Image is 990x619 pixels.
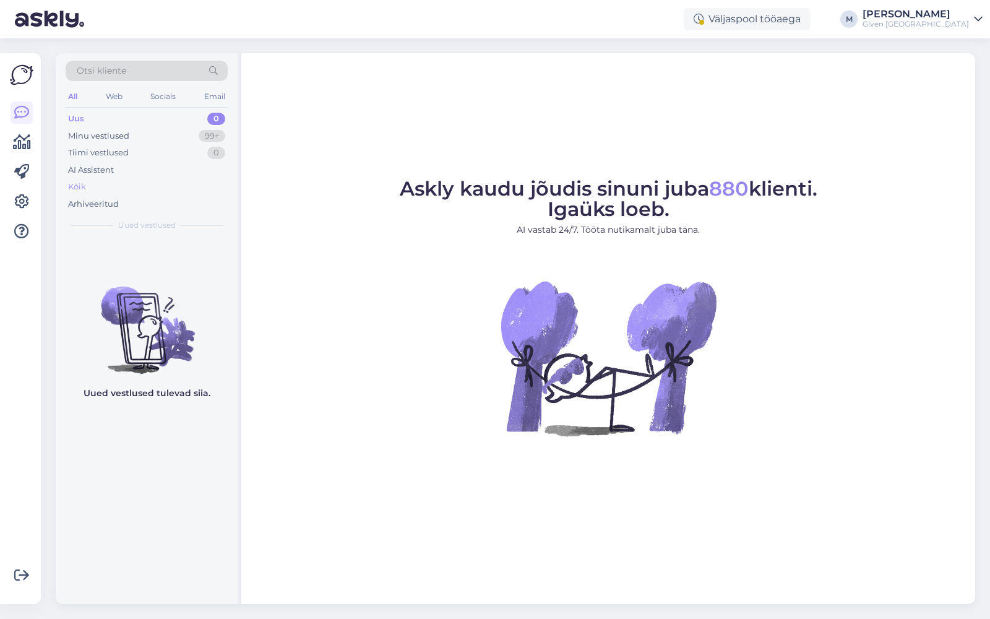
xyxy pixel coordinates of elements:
[863,9,983,29] a: [PERSON_NAME]Given [GEOGRAPHIC_DATA]
[68,181,86,193] div: Kõik
[684,8,811,30] div: Väljaspool tööaega
[103,89,125,105] div: Web
[400,176,817,221] span: Askly kaudu jõudis sinuni juba klienti. Igaüks loeb.
[497,246,720,469] img: No Chat active
[68,147,129,159] div: Tiimi vestlused
[68,198,119,210] div: Arhiveeritud
[207,113,225,125] div: 0
[68,164,114,176] div: AI Assistent
[56,264,238,376] img: No chats
[84,387,210,400] p: Uued vestlused tulevad siia.
[863,19,969,29] div: Given [GEOGRAPHIC_DATA]
[400,223,817,236] p: AI vastab 24/7. Tööta nutikamalt juba täna.
[202,89,228,105] div: Email
[10,63,33,87] img: Askly Logo
[77,64,126,77] span: Otsi kliente
[709,176,749,201] span: 880
[148,89,178,105] div: Socials
[207,147,225,159] div: 0
[863,9,969,19] div: [PERSON_NAME]
[199,130,225,142] div: 99+
[68,113,84,125] div: Uus
[118,220,176,231] span: Uued vestlused
[66,89,80,105] div: All
[68,130,129,142] div: Minu vestlused
[840,11,858,28] div: M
